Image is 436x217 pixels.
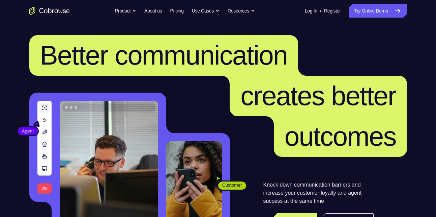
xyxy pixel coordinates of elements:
[40,40,288,70] span: Better communication
[320,7,321,15] span: /
[29,7,70,15] a: Go to the home page
[324,4,341,18] a: Register
[192,4,220,18] button: Use Cases
[240,81,396,111] span: creates better
[228,4,255,18] button: Resources
[170,4,183,18] a: Pricing
[285,121,396,151] span: outcomes
[349,4,407,18] a: Try Online Demo
[305,4,317,18] a: Log In
[144,4,162,18] a: About us
[263,181,374,205] p: Knock down communication barriers and increase your customer loyalty and agent success at the sam...
[115,4,136,18] button: Product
